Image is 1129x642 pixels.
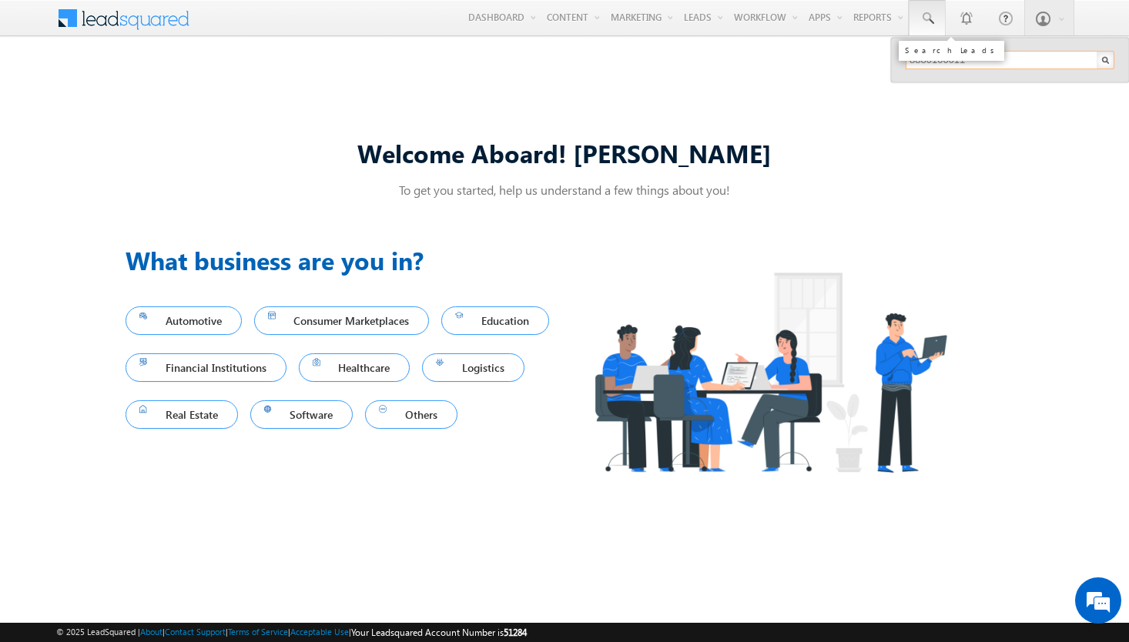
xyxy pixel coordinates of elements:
span: Real Estate [139,404,224,425]
a: Terms of Service [228,627,288,637]
div: Welcome Aboard! [PERSON_NAME] [126,136,1003,169]
a: About [140,627,162,637]
a: Acceptable Use [290,627,349,637]
a: Contact Support [165,627,226,637]
div: Search Leads [905,45,998,55]
p: To get you started, help us understand a few things about you! [126,182,1003,198]
span: Education [455,310,535,331]
input: Search Leads [906,51,1114,69]
span: © 2025 LeadSquared | | | | | [56,625,527,640]
span: Financial Institutions [139,357,273,378]
span: Your Leadsquared Account Number is [351,627,527,638]
span: Software [264,404,340,425]
span: Healthcare [313,357,397,378]
span: Logistics [436,357,511,378]
span: 51284 [504,627,527,638]
span: Automotive [139,310,228,331]
span: Others [379,404,444,425]
h3: What business are you in? [126,242,564,279]
img: Industry.png [564,242,976,503]
span: Consumer Marketplaces [268,310,416,331]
